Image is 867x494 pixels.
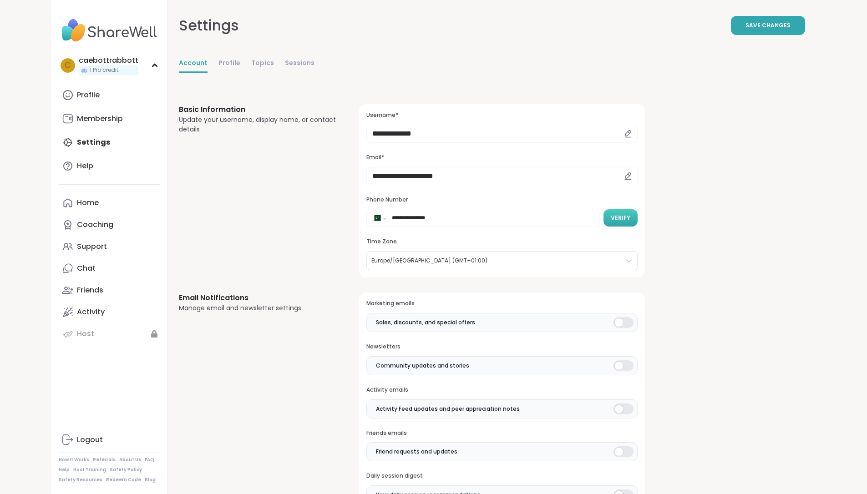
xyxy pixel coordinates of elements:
a: Redeem Code [106,477,141,483]
div: Settings [179,15,239,36]
a: Membership [59,108,160,130]
a: Host [59,323,160,345]
span: Activity Feed updates and peer appreciation notes [376,405,520,413]
button: Save Changes [731,16,805,35]
span: Verify [611,214,630,222]
h3: Newsletters [366,343,637,351]
h3: Marketing emails [366,300,637,307]
div: Logout [77,435,103,445]
h3: Phone Number [366,196,637,204]
div: Update your username, display name, or contact details [179,115,338,134]
span: Sales, discounts, and special offers [376,318,475,327]
span: 1 Pro credit [90,66,118,74]
a: Help [59,467,70,473]
span: c [65,60,71,71]
a: Activity [59,301,160,323]
a: Profile [59,84,160,106]
a: Account [179,55,208,73]
a: Safety Resources [59,477,102,483]
h3: Email Notifications [179,292,338,303]
div: Home [77,198,99,208]
div: Profile [77,90,100,100]
a: Help [59,155,160,177]
span: Community updates and stories [376,362,469,370]
a: Referrals [93,457,116,463]
a: Blog [145,477,156,483]
h3: Username* [366,111,637,119]
div: Membership [77,114,123,124]
div: Coaching [77,220,113,230]
a: Logout [59,429,160,451]
button: Verify [603,209,638,227]
a: Coaching [59,214,160,236]
a: Sessions [285,55,314,73]
a: How It Works [59,457,89,463]
a: Profile [218,55,240,73]
span: Save Changes [745,21,791,30]
a: Safety Policy [110,467,142,473]
div: Host [77,329,94,339]
a: Friends [59,279,160,301]
h3: Time Zone [366,238,637,246]
h3: Daily session digest [366,472,637,480]
div: Manage email and newsletter settings [179,303,338,313]
a: Home [59,192,160,214]
a: Support [59,236,160,257]
div: Activity [77,307,105,317]
h3: Email* [366,154,637,161]
a: Chat [59,257,160,279]
div: Support [77,242,107,252]
span: Friend requests and updates [376,448,457,456]
a: About Us [119,457,141,463]
h3: Basic Information [179,104,338,115]
a: Host Training [73,467,106,473]
a: Topics [251,55,274,73]
h3: Activity emails [366,386,637,394]
a: FAQ [145,457,154,463]
img: ShareWell Nav Logo [59,15,160,46]
div: Help [77,161,93,171]
div: Friends [77,285,103,295]
div: Chat [77,263,96,273]
div: caebottrabbott [79,55,138,66]
h3: Friends emails [366,429,637,437]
